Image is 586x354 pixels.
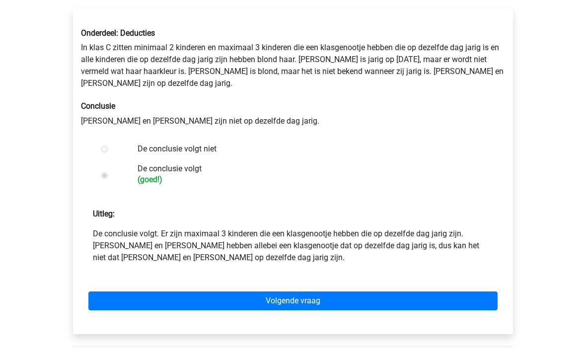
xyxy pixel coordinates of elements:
label: De conclusie volgt niet [138,143,481,155]
h6: (goed!) [138,175,481,185]
p: De conclusie volgt. Er zijn maximaal 3 kinderen die een klasgenootje hebben die op dezelfde dag j... [93,228,493,264]
label: De conclusie volgt [138,163,481,185]
div: In klas C zitten minimaal 2 kinderen en maximaal 3 kinderen die een klasgenootje hebben die op de... [73,21,513,135]
h6: Onderdeel: Deducties [81,29,505,38]
h6: Conclusie [81,102,505,111]
strong: Uitleg: [93,210,115,219]
a: Volgende vraag [88,292,498,311]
